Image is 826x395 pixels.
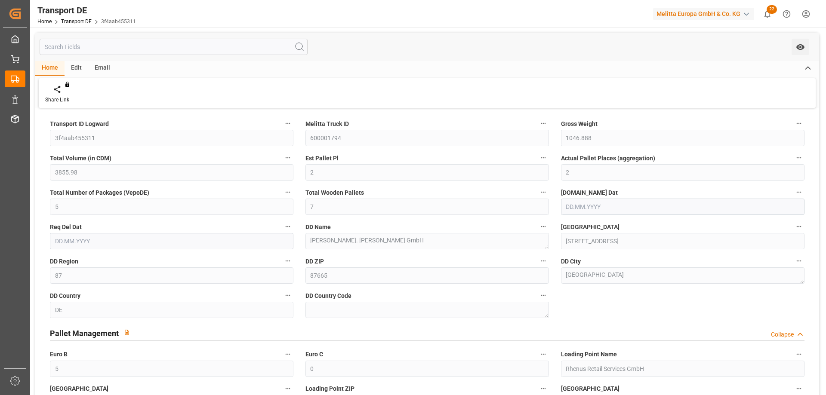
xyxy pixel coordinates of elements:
span: [GEOGRAPHIC_DATA] [561,384,619,393]
button: DD Region [282,255,293,266]
input: Search Fields [40,39,308,55]
button: [DOMAIN_NAME] Dat [793,187,804,198]
button: [GEOGRAPHIC_DATA] [793,221,804,232]
span: Euro B [50,350,68,359]
div: Home [35,61,65,76]
button: Melitta Truck ID [538,118,549,129]
span: Gross Weight [561,119,598,129]
div: Collapse [771,330,794,339]
button: Req Del Dat [282,221,293,232]
span: DD Region [50,257,78,266]
span: Total Volume (in CDM) [50,154,111,163]
button: DD Name [538,221,549,232]
span: 22 [767,5,777,14]
span: Euro C [305,350,323,359]
button: DD City [793,255,804,266]
textarea: [PERSON_NAME]. [PERSON_NAME] GmbH [305,233,549,249]
span: DD Country Code [305,291,351,300]
button: Total Wooden Pallets [538,187,549,198]
span: DD City [561,257,581,266]
button: [GEOGRAPHIC_DATA] [793,383,804,394]
div: Melitta Europa GmbH & Co. KG [653,8,754,20]
button: DD Country Code [538,290,549,301]
button: show 22 new notifications [758,4,777,24]
div: Transport DE [37,4,136,17]
input: DD.MM.YYYY [50,233,293,249]
a: Home [37,18,52,24]
span: DD ZIP [305,257,324,266]
button: Est Pallet Pl [538,152,549,163]
button: Loading Point Name [793,349,804,360]
span: Loading Point Name [561,350,617,359]
span: [GEOGRAPHIC_DATA] [561,223,619,232]
button: Total Number of Packages (VepoDE) [282,187,293,198]
button: Euro B [282,349,293,360]
button: Help Center [777,4,796,24]
h2: Pallet Management [50,328,119,339]
button: View description [119,324,135,340]
span: Loading Point ZIP [305,384,354,393]
span: Actual Pallet Places (aggregation) [561,154,655,163]
span: Est Pallet Pl [305,154,339,163]
span: [DOMAIN_NAME] Dat [561,188,618,197]
button: DD ZIP [538,255,549,266]
button: Actual Pallet Places (aggregation) [793,152,804,163]
button: DD Country [282,290,293,301]
button: Melitta Europa GmbH & Co. KG [653,6,758,22]
span: DD Country [50,291,80,300]
button: Gross Weight [793,118,804,129]
button: Loading Point ZIP [538,383,549,394]
button: Transport ID Logward [282,118,293,129]
span: Total Number of Packages (VepoDE) [50,188,149,197]
div: Email [88,61,117,76]
span: DD Name [305,223,331,232]
span: Req Del Dat [50,223,82,232]
textarea: [GEOGRAPHIC_DATA] [561,267,804,284]
span: Transport ID Logward [50,119,109,129]
span: [GEOGRAPHIC_DATA] [50,384,108,393]
a: Transport DE [61,18,92,24]
input: DD.MM.YYYY [561,199,804,215]
span: Melitta Truck ID [305,119,349,129]
button: Total Volume (in CDM) [282,152,293,163]
span: Total Wooden Pallets [305,188,364,197]
button: [GEOGRAPHIC_DATA] [282,383,293,394]
div: Edit [65,61,88,76]
button: Euro C [538,349,549,360]
button: open menu [792,39,809,55]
